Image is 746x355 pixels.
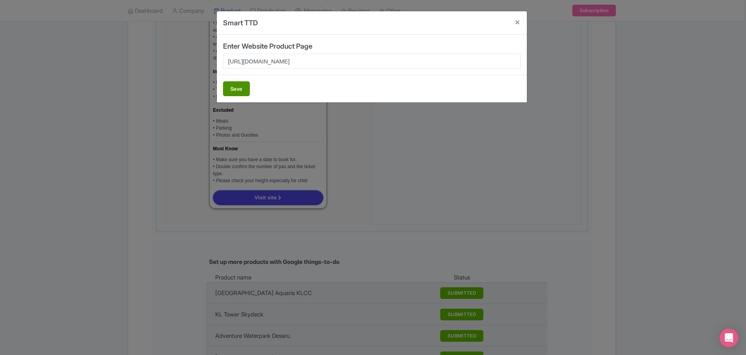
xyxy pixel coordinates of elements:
[223,81,250,96] button: Save
[720,329,738,347] div: Open Intercom Messenger
[508,11,527,33] button: Close
[223,41,521,51] div: Enter Website Product Page
[223,54,521,69] input: https://....
[223,18,258,28] h4: Smart TTD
